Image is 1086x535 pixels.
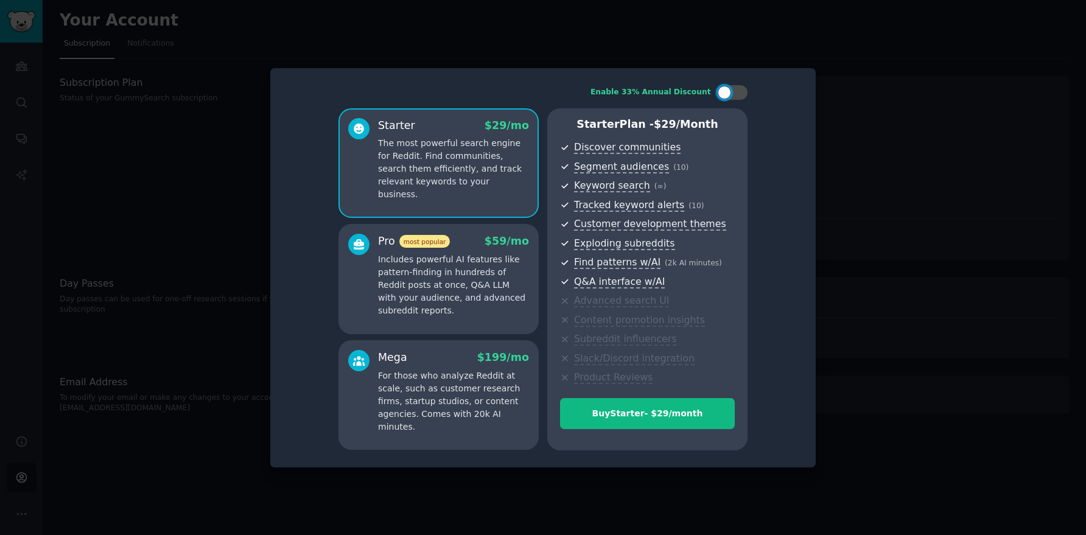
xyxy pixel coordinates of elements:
[590,87,711,98] div: Enable 33% Annual Discount
[688,201,704,210] span: ( 10 )
[654,118,718,130] span: $ 29 /month
[574,199,684,212] span: Tracked keyword alerts
[378,118,415,133] div: Starter
[574,333,676,346] span: Subreddit influencers
[378,369,529,433] p: For those who analyze Reddit at scale, such as customer research firms, startup studios, or conte...
[654,182,667,191] span: ( ∞ )
[574,295,669,307] span: Advanced search UI
[560,398,735,429] button: BuyStarter- $29/month
[574,352,695,365] span: Slack/Discord integration
[378,253,529,317] p: Includes powerful AI features like pattern-finding in hundreds of Reddit posts at once, Q&A LLM w...
[477,351,529,363] span: $ 199 /mo
[485,235,529,247] span: $ 59 /mo
[574,314,705,327] span: Content promotion insights
[378,350,407,365] div: Mega
[574,371,653,384] span: Product Reviews
[378,234,450,249] div: Pro
[574,256,660,269] span: Find patterns w/AI
[560,117,735,132] p: Starter Plan -
[574,237,674,250] span: Exploding subreddits
[574,218,726,231] span: Customer development themes
[399,235,450,248] span: most popular
[574,276,665,288] span: Q&A interface w/AI
[574,141,681,154] span: Discover communities
[485,119,529,131] span: $ 29 /mo
[378,137,529,201] p: The most powerful search engine for Reddit. Find communities, search them efficiently, and track ...
[574,180,650,192] span: Keyword search
[574,161,669,173] span: Segment audiences
[673,163,688,172] span: ( 10 )
[561,407,734,420] div: Buy Starter - $ 29 /month
[665,259,722,267] span: ( 2k AI minutes )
